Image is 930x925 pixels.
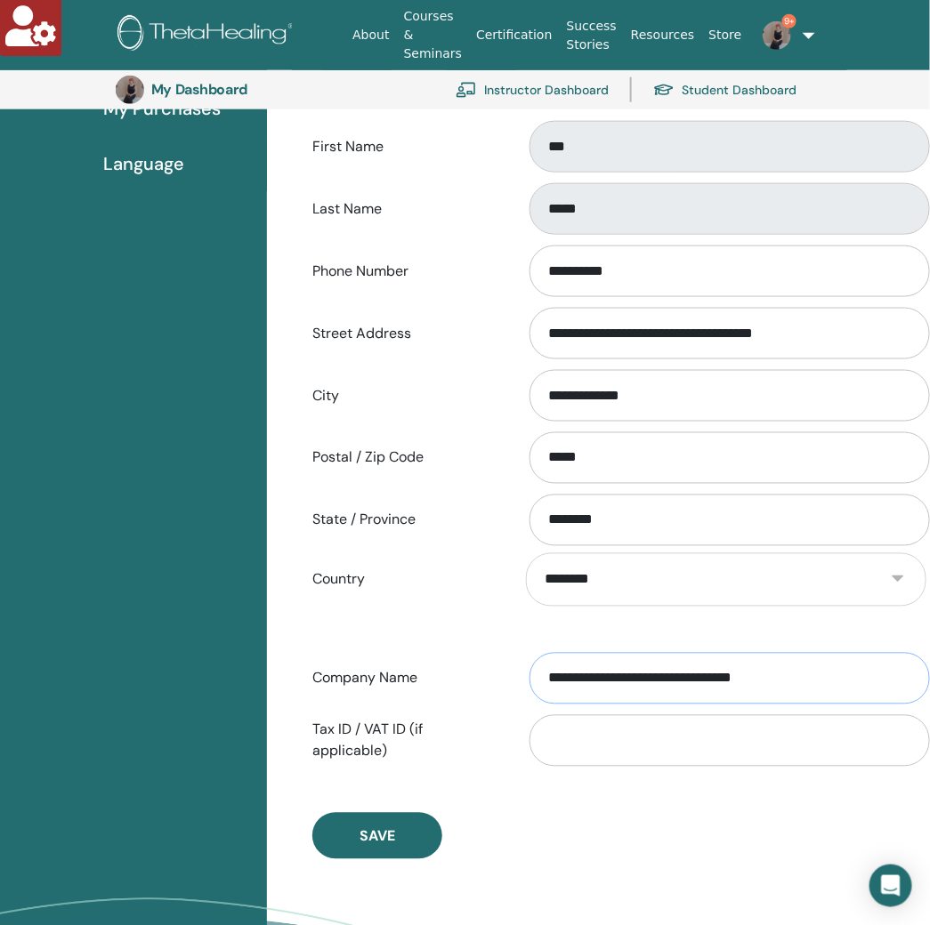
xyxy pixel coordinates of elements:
a: 9+ [748,7,793,64]
label: Street Address [299,317,513,350]
img: default.jpg [763,21,791,50]
div: Open Intercom Messenger [869,865,912,907]
a: Success Stories [560,10,624,61]
span: 9+ [782,14,797,28]
a: Resources [624,19,702,52]
a: About [345,19,396,52]
img: logo.png [117,15,299,55]
img: chalkboard-teacher.svg [456,82,477,98]
img: graduation-cap.svg [653,83,675,98]
label: Tax ID / VAT ID (if applicable) [299,713,513,768]
label: Company Name [299,662,513,696]
a: Certification [469,19,559,52]
label: First Name [299,130,513,164]
img: default.jpg [116,76,144,104]
button: Save [312,813,442,859]
label: Phone Number [299,254,513,288]
span: Save [360,827,395,846]
a: Store [701,19,748,52]
label: State / Province [299,503,513,537]
label: Country [299,563,513,597]
label: City [299,379,513,413]
span: Language [103,150,184,177]
h3: My Dashboard [151,81,329,98]
a: Instructor Dashboard [456,70,609,109]
label: Postal / Zip Code [299,441,513,475]
label: Last Name [299,192,513,226]
a: Student Dashboard [653,70,797,109]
